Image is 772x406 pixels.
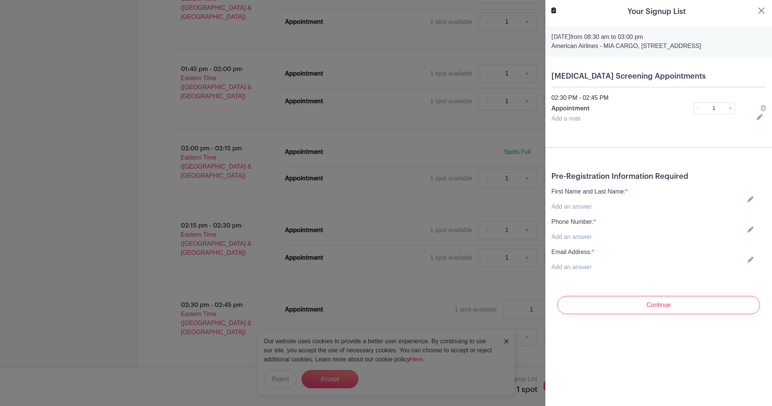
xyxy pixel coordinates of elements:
[694,102,702,114] a: -
[757,6,766,15] button: Close
[547,93,770,102] div: 02:30 PM - 02:45 PM
[551,217,596,226] p: Phone Number:
[726,102,735,114] a: +
[551,264,592,270] a: Add an answer
[551,234,592,240] a: Add an answer
[551,42,766,51] p: American Airlines - MIA CARGO, [STREET_ADDRESS]
[627,6,686,17] h5: Your Signup List
[551,248,594,257] p: Email Address:
[551,115,581,122] a: Add a note
[551,104,673,113] p: Appointment
[551,34,570,40] strong: [DATE]
[551,33,766,42] p: from 08:30 am to 03:00 pm
[551,172,766,181] h5: Pre-Registration Information Required
[551,187,628,196] p: First Name and Last Name:
[551,72,766,81] h5: [MEDICAL_DATA] Screening Appointments
[551,203,592,210] a: Add an answer
[557,296,760,314] input: Continue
